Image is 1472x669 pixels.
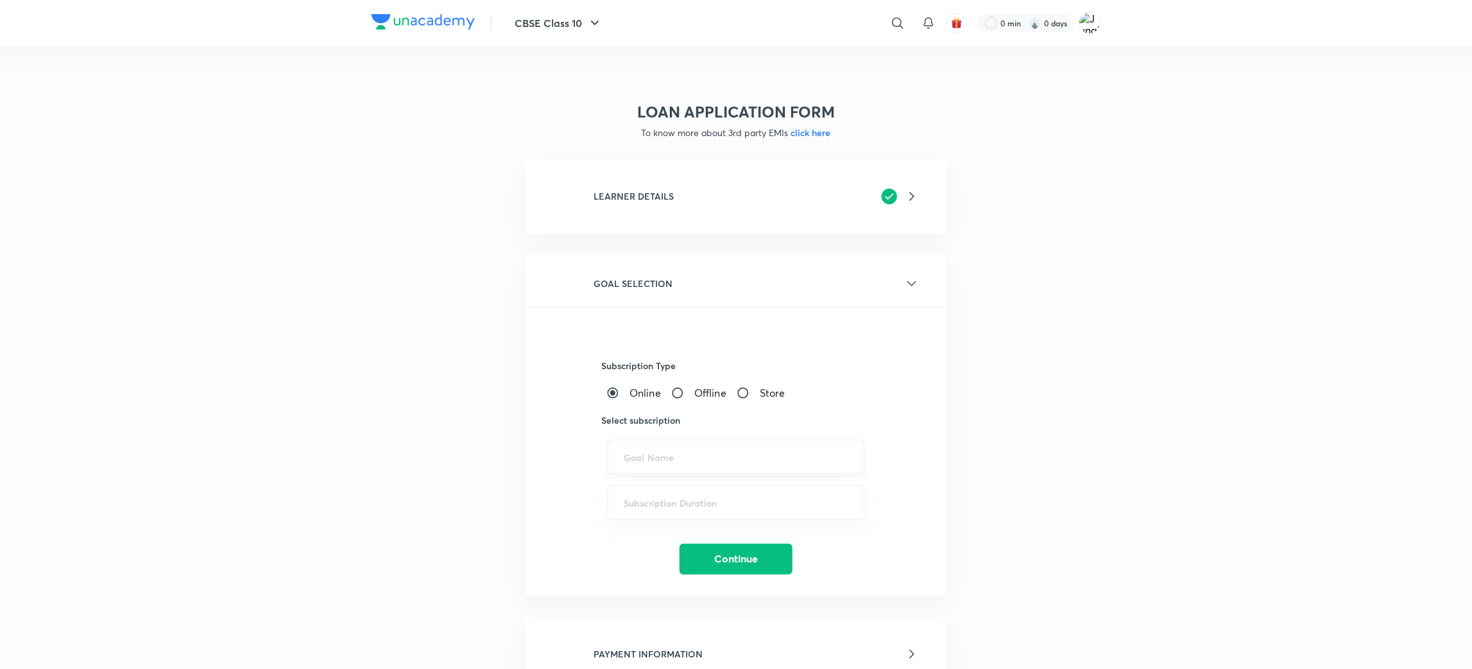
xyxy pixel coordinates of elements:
img: streak [1029,17,1041,30]
span: Online [629,385,661,401]
span: click here [789,126,831,139]
h6: GOAL SELECTION [594,277,672,290]
span: To know more about 3rd party EMIs [642,126,831,139]
button: Continue [680,544,792,575]
img: Junaid Saleem [1079,12,1100,34]
img: Company Logo [372,14,475,30]
h6: Subscription Type [601,359,871,372]
h6: LEARNER DETAILS [594,189,674,203]
input: Goal Name [624,451,848,463]
h3: LOAN APPLICATION FORM [526,103,946,121]
span: Offline [694,385,726,401]
button: Open [857,455,859,458]
button: avatar [946,13,967,33]
a: Company Logo [372,14,475,33]
span: Store [760,385,785,401]
button: CBSE Class 10 [507,10,610,36]
h6: Select subscription [601,413,871,427]
h6: PAYMENT INFORMATION [594,647,703,661]
input: Subscription Duration [624,496,848,508]
img: avatar [951,17,963,29]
